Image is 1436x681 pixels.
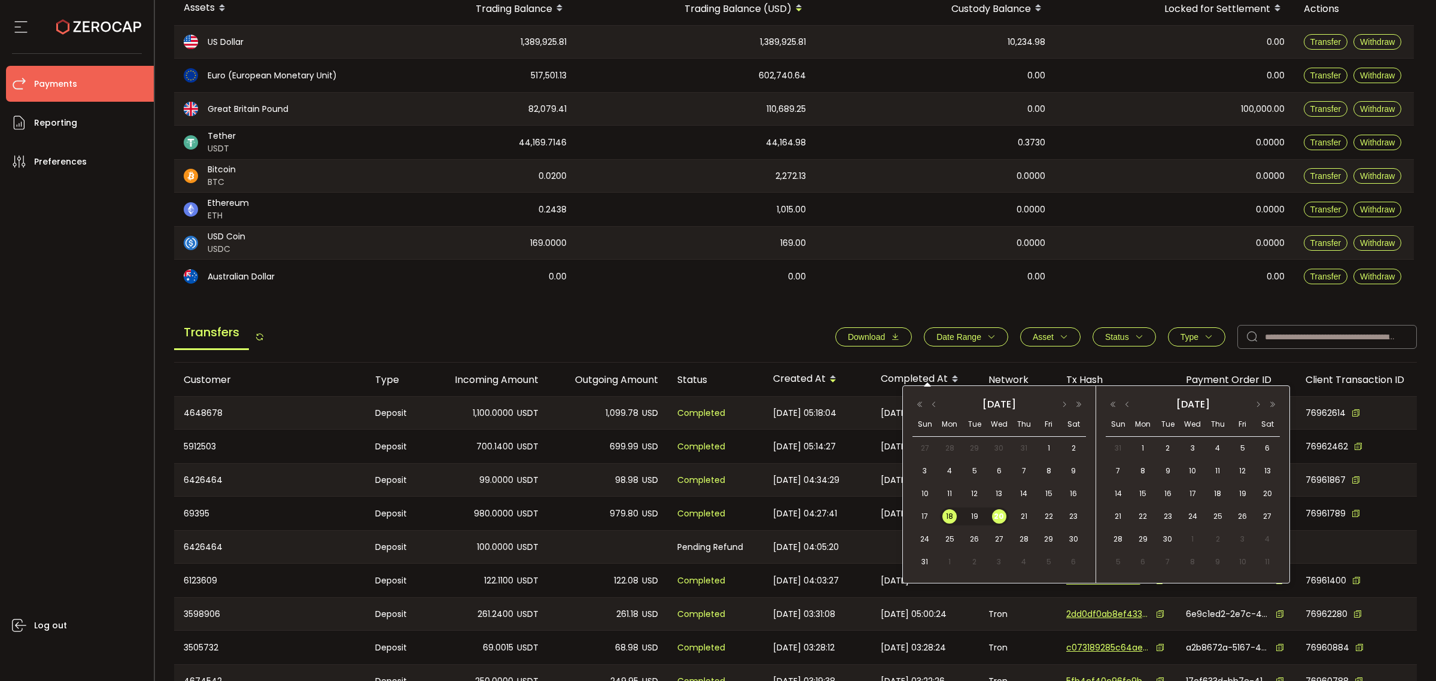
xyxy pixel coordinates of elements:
div: Deposit [366,531,428,563]
div: Deposit [366,430,428,463]
span: 2 [968,555,982,569]
span: 8 [1136,464,1150,478]
span: 29 [1042,532,1056,546]
span: 2 [1210,532,1225,546]
span: [DATE] 04:05:46 [881,574,948,588]
span: Transfer [1310,205,1341,214]
span: 17 [918,509,932,524]
span: 76962462 [1306,440,1348,453]
span: 26 [1236,509,1250,524]
span: USD [642,574,658,588]
img: eur_portfolio.svg [184,68,198,83]
span: Type [1181,332,1198,342]
span: 122.08 [614,574,638,588]
div: Created At [763,369,871,390]
span: 261.2400 [477,607,513,621]
div: Deposit [366,564,428,597]
div: Tx Hash [1057,373,1176,387]
th: Tue [1155,412,1181,437]
th: Sun [912,412,937,437]
span: 12 [1236,464,1250,478]
span: 31 [918,555,932,569]
span: USD [642,473,658,487]
span: 27 [918,441,932,455]
span: 19 [1236,487,1250,501]
span: 261.18 [616,607,638,621]
div: 3505732 [174,631,366,664]
div: Client Transaction ID [1296,373,1434,387]
span: 0.3730 [1018,136,1045,150]
span: 9 [1161,464,1175,478]
span: Date Range [936,332,981,342]
span: 44,164.98 [766,136,806,150]
span: [DATE] 04:34:51 [881,473,944,487]
span: 0.0000 [1017,236,1045,250]
span: Transfers [174,316,249,350]
span: 5 [968,464,982,478]
th: Fri [1036,412,1061,437]
span: Asset [1033,332,1054,342]
span: 10 [1236,555,1250,569]
span: 979.80 [610,507,638,521]
span: Payments [34,75,77,93]
span: 4 [1210,441,1225,455]
span: 18 [1210,487,1225,501]
span: Pending Refund [677,540,743,554]
span: Completed [677,574,725,588]
button: Download [835,327,912,346]
span: 20 [992,509,1006,524]
span: 0.00 [788,270,806,284]
span: 0.00 [1267,69,1285,83]
span: 0.00 [1267,270,1285,284]
div: 6426464 [174,464,366,496]
span: 25 [942,532,957,546]
span: 699.99 [610,440,638,454]
span: USDT [208,142,236,155]
span: 98.98 [615,473,638,487]
span: 6 [1260,441,1274,455]
span: 11 [1210,464,1225,478]
div: [DATE] [942,396,1056,414]
span: USDT [517,540,538,554]
span: Great Britain Pound [208,103,288,115]
span: 0.0200 [538,169,567,183]
span: 31 [1017,441,1031,455]
span: 122.1100 [484,574,513,588]
div: Deposit [366,631,428,664]
span: Completed [677,473,725,487]
span: 0.0000 [1256,236,1285,250]
div: Chat Widget [1376,624,1436,681]
span: 4 [1260,532,1274,546]
span: [DATE] 03:28:24 [881,641,946,655]
span: [DATE] 04:05:20 [773,540,839,554]
span: Transfer [1310,138,1341,147]
span: 1,389,925.81 [521,35,567,49]
span: c073189285c64ae76329e2b6c9df146a7e95da22ea6c20d5526d34acb52b4f49 [1066,642,1150,654]
span: USDT [517,641,538,655]
span: Withdraw [1360,205,1395,214]
img: usdt_portfolio.svg [184,135,198,150]
button: Asset [1020,327,1081,346]
div: Actions [1294,2,1414,16]
span: USD [642,607,658,621]
span: 20 [1260,487,1274,501]
span: 0.00 [1027,69,1045,83]
span: 28 [1111,532,1125,546]
span: Transfer [1310,71,1341,80]
span: Completed [677,440,725,454]
span: Reporting [34,114,77,132]
th: Sat [1255,412,1280,437]
span: 8 [1185,555,1200,569]
span: Withdraw [1360,171,1395,181]
span: BTC [208,176,236,189]
span: Transfer [1310,171,1341,181]
span: 1,389,925.81 [760,35,806,49]
span: [DATE] 04:27:59 [881,507,947,521]
span: [DATE] 03:31:08 [773,607,835,621]
span: 5 [1042,555,1056,569]
div: Type [366,373,428,387]
button: Transfer [1304,34,1348,50]
span: 17 [1185,487,1200,501]
th: Tue [962,412,987,437]
span: 28 [942,441,957,455]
